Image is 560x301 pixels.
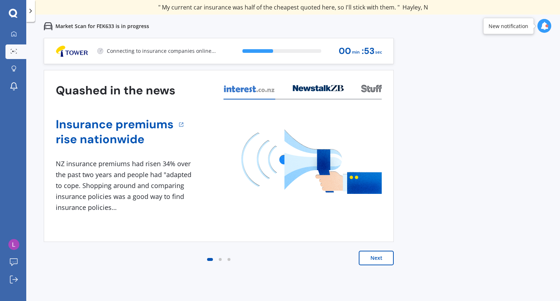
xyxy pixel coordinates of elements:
span: 00 [339,46,351,56]
div: NZ insurance premiums had risen 34% over the past two years and people had "adapted to cope. Shop... [56,159,194,213]
div: New notification [489,22,528,30]
p: Market Scan for FEK633 is in progress [55,23,149,30]
p: Connecting to insurance companies online... [107,47,216,55]
img: ACg8ocJZkdpmiU0UExurp8_u8PnCVTbXl9o9EbdKLpc8yPp0aQHmQQ=s96-c [8,239,19,250]
span: min [352,47,360,57]
img: car.f15378c7a67c060ca3f3.svg [44,22,52,31]
img: media image [241,129,382,194]
a: rise nationwide [56,132,174,147]
button: Next [359,251,394,265]
span: : 53 [362,46,374,56]
h3: Quashed in the news [56,83,175,98]
a: Insurance premiums [56,117,174,132]
span: sec [375,47,382,57]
